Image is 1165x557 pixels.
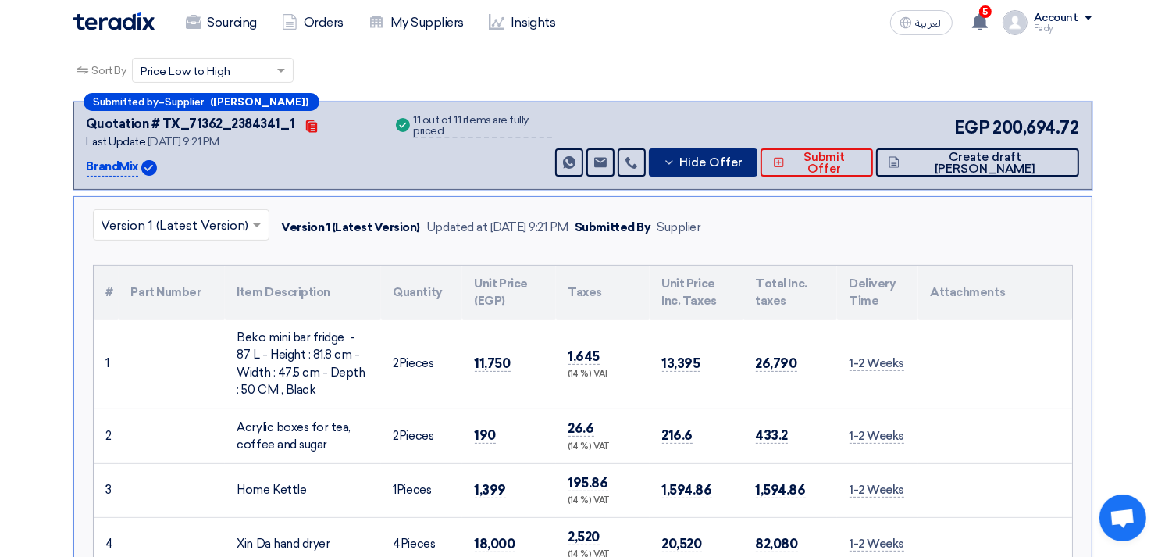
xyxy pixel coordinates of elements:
[575,219,650,237] div: Submitted By
[568,475,608,491] span: 195.86
[756,355,797,372] span: 26,790
[850,356,905,371] span: 1-2 Weeks
[237,329,369,399] div: Beko mini bar fridge - 87 L - Height : 81.8 cm - Width : 47.5 cm - Depth : 50 CM , Black
[381,266,462,320] th: Quantity
[1003,10,1028,35] img: profile_test.png
[918,266,1072,320] th: Attachments
[269,5,356,40] a: Orders
[743,266,837,320] th: Total Inc. taxes
[568,368,637,381] div: (14 %) VAT
[556,266,650,320] th: Taxes
[1034,12,1078,25] div: Account
[756,427,789,444] span: 433.2
[662,427,693,444] span: 216.6
[87,135,146,148] span: Last Update
[237,419,369,454] div: Acrylic boxes for tea, coffee and sugar
[954,115,990,141] span: EGP
[394,429,400,443] span: 2
[94,97,159,107] span: Submitted by
[381,320,462,409] td: Pieces
[381,409,462,463] td: Pieces
[761,148,873,177] button: Submit Offer
[92,62,126,79] span: Sort By
[476,5,568,40] a: Insights
[662,355,700,372] span: 13,395
[94,266,119,320] th: #
[679,157,743,169] span: Hide Offer
[657,219,700,237] div: Supplier
[649,148,757,177] button: Hide Offer
[979,5,992,18] span: 5
[87,115,295,134] div: Quotation # TX_71362_2384341_1
[568,529,600,545] span: 2,520
[462,266,556,320] th: Unit Price (EGP)
[173,5,269,40] a: Sourcing
[568,420,594,437] span: 26.6
[850,537,905,552] span: 1-2 Weeks
[475,536,515,552] span: 18,000
[662,536,702,552] span: 20,520
[568,348,600,365] span: 1,645
[903,152,1066,175] span: Create draft [PERSON_NAME]
[1099,495,1146,541] div: Open chat
[756,536,798,552] span: 82,080
[94,463,119,517] td: 3
[568,495,637,508] div: (14 %) VAT
[119,266,225,320] th: Part Number
[475,427,497,444] span: 190
[426,219,568,237] div: Updated at [DATE] 9:21 PM
[225,266,381,320] th: Item Description
[141,63,230,80] span: Price Low to High
[282,219,421,237] div: Version 1 (Latest Version)
[662,482,712,498] span: 1,594.86
[1034,24,1092,33] div: Fady
[237,481,369,499] div: Home Kettle
[850,429,905,444] span: 1-2 Weeks
[394,356,400,370] span: 2
[394,537,401,551] span: 4
[356,5,476,40] a: My Suppliers
[650,266,743,320] th: Unit Price Inc. Taxes
[756,482,806,498] span: 1,594.86
[381,463,462,517] td: Pieces
[84,93,319,111] div: –
[876,148,1079,177] button: Create draft [PERSON_NAME]
[992,115,1078,141] span: 200,694.72
[94,320,119,409] td: 1
[94,409,119,463] td: 2
[413,115,551,138] div: 11 out of 11 items are fully priced
[475,482,507,498] span: 1,399
[789,152,860,175] span: Submit Offer
[237,535,369,553] div: Xin Da hand dryer
[915,18,943,29] span: العربية
[568,441,637,454] div: (14 %) VAT
[890,10,953,35] button: العربية
[148,135,219,148] span: [DATE] 9:21 PM
[87,158,138,177] p: BrandMix
[211,97,309,107] b: ([PERSON_NAME])
[850,483,905,498] span: 1-2 Weeks
[394,483,397,497] span: 1
[141,160,157,176] img: Verified Account
[837,266,918,320] th: Delivery Time
[166,97,205,107] span: Supplier
[475,355,511,372] span: 11,750
[73,12,155,30] img: Teradix logo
